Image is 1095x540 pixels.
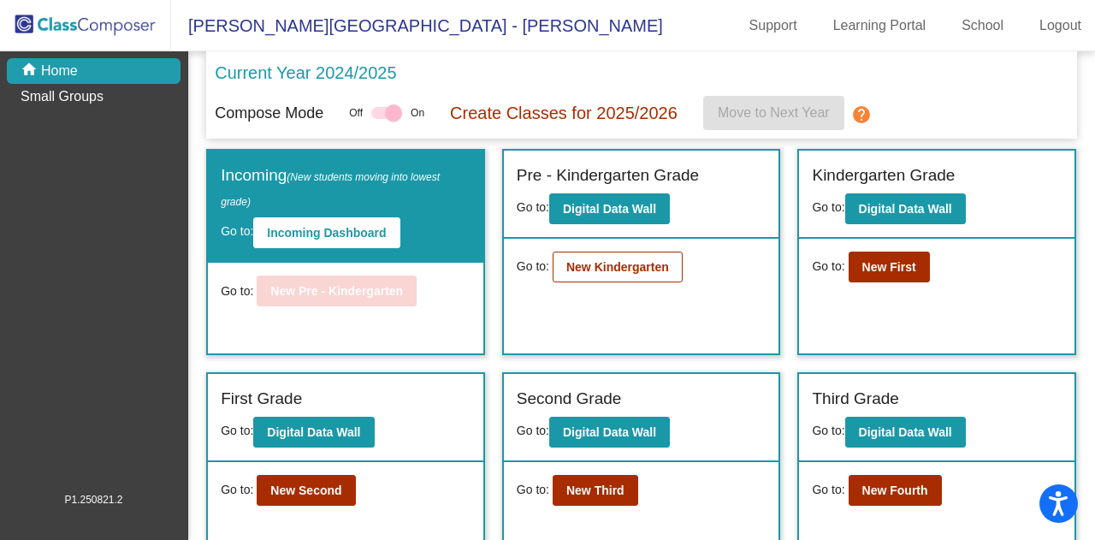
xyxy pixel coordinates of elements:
button: New Pre - Kindergarten [257,276,417,306]
button: Incoming Dashboard [253,217,400,248]
b: Digital Data Wall [267,425,360,439]
span: Move to Next Year [718,105,830,120]
span: Go to: [812,258,844,276]
a: Support [736,12,811,39]
button: Digital Data Wall [845,417,966,448]
label: Pre - Kindergarten Grade [517,163,699,188]
span: Go to: [221,481,253,499]
b: Incoming Dashboard [267,226,386,240]
b: New First [862,260,916,274]
span: [PERSON_NAME][GEOGRAPHIC_DATA] - [PERSON_NAME] [171,12,663,39]
span: (New students moving into lowest grade) [221,171,440,208]
button: Move to Next Year [703,96,844,130]
button: Digital Data Wall [845,193,966,224]
label: Third Grade [812,387,898,412]
p: Current Year 2024/2025 [215,60,396,86]
p: Create Classes for 2025/2026 [450,100,678,126]
button: New Kindergarten [553,252,683,282]
b: New Third [566,484,624,497]
a: Logout [1026,12,1095,39]
b: New Fourth [862,484,928,497]
a: Learning Portal [820,12,940,39]
label: Kindergarten Grade [812,163,955,188]
b: Digital Data Wall [563,202,656,216]
span: Go to: [812,200,844,214]
label: Incoming [221,163,471,212]
p: Compose Mode [215,102,323,125]
span: Go to: [812,424,844,437]
span: Go to: [517,481,549,499]
span: Go to: [812,481,844,499]
label: Second Grade [517,387,622,412]
span: Off [349,105,363,121]
a: School [948,12,1017,39]
b: New Kindergarten [566,260,669,274]
p: Small Groups [21,86,104,107]
b: Digital Data Wall [859,202,952,216]
button: New Fourth [849,475,942,506]
button: Digital Data Wall [549,417,670,448]
label: First Grade [221,387,302,412]
span: Go to: [221,424,253,437]
span: Go to: [221,224,253,238]
p: Home [41,61,78,81]
b: Digital Data Wall [563,425,656,439]
mat-icon: home [21,61,41,81]
button: New Third [553,475,638,506]
span: Go to: [517,258,549,276]
b: New Pre - Kindergarten [270,284,403,298]
button: Digital Data Wall [253,417,374,448]
mat-icon: help [851,104,872,125]
span: Go to: [517,200,549,214]
b: New Second [270,484,341,497]
span: Go to: [221,282,253,300]
button: New First [849,252,930,282]
span: On [411,105,424,121]
span: Go to: [517,424,549,437]
button: New Second [257,475,355,506]
b: Digital Data Wall [859,425,952,439]
button: Digital Data Wall [549,193,670,224]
